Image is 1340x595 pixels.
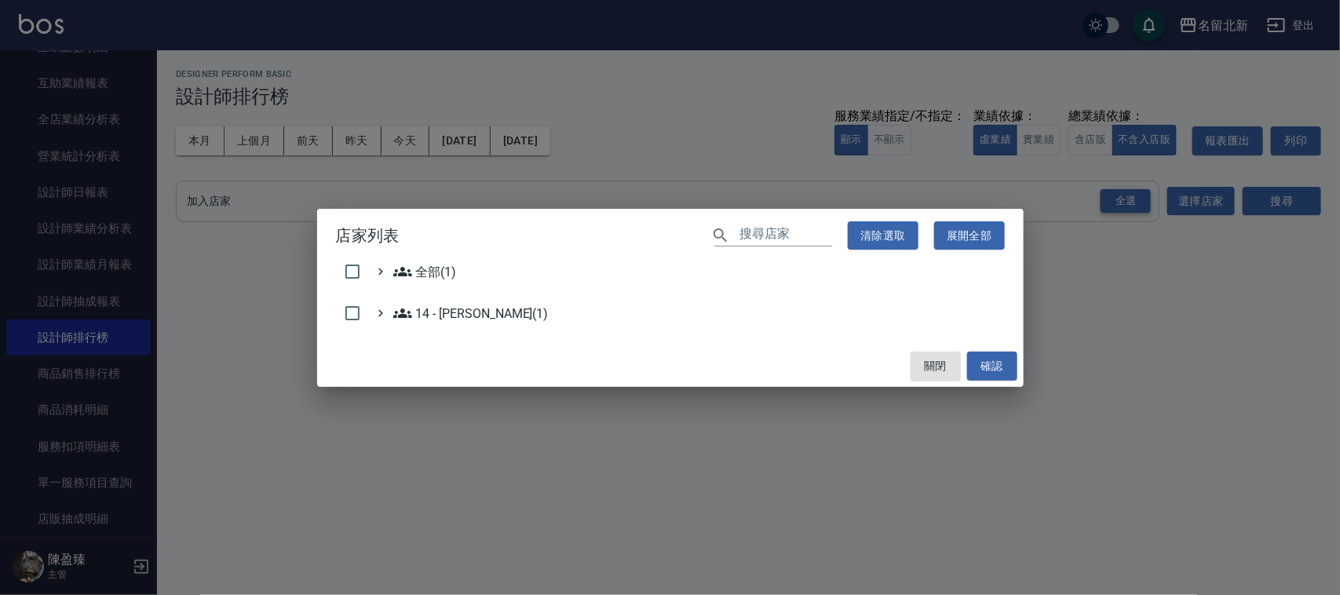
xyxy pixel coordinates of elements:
button: 清除選取 [848,221,918,250]
span: 全部(1) [393,262,457,281]
button: 確認 [967,352,1017,381]
h2: 店家列表 [317,209,1024,263]
button: 關閉 [911,352,961,381]
input: 搜尋店家 [739,224,832,246]
span: 14 - [PERSON_NAME](1) [393,304,549,323]
button: 展開全部 [934,221,1005,250]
